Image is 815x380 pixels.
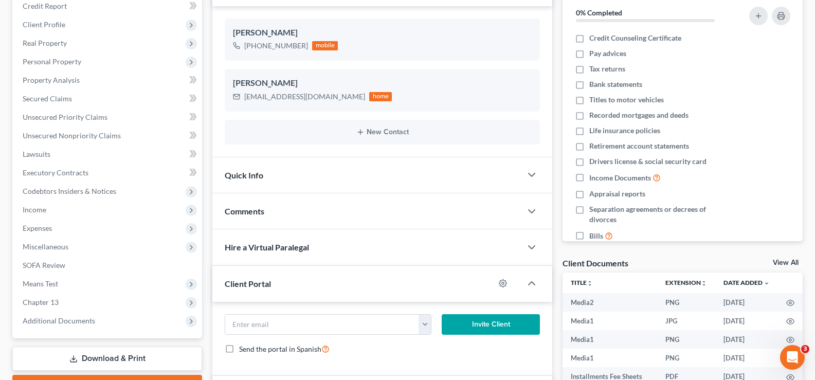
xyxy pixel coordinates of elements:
[23,76,80,84] span: Property Analysis
[657,330,715,349] td: PNG
[233,77,532,89] div: [PERSON_NAME]
[589,141,689,151] span: Retirement account statements
[657,349,715,367] td: PNG
[563,349,657,367] td: Media1
[12,347,202,371] a: Download & Print
[23,168,88,177] span: Executory Contracts
[563,312,657,330] td: Media1
[369,92,392,101] div: home
[701,280,707,286] i: unfold_more
[23,39,67,47] span: Real Property
[239,345,321,353] span: Send the portal in Spanish
[14,126,202,145] a: Unsecured Nonpriority Claims
[589,156,707,167] span: Drivers license & social security card
[665,279,707,286] a: Extensionunfold_more
[14,89,202,108] a: Secured Claims
[23,224,52,232] span: Expenses
[589,204,734,225] span: Separation agreements or decrees of divorces
[571,279,593,286] a: Titleunfold_more
[23,279,58,288] span: Means Test
[225,279,271,288] span: Client Portal
[225,315,419,334] input: Enter email
[589,231,603,241] span: Bills
[563,330,657,349] td: Media1
[589,64,625,74] span: Tax returns
[23,298,59,306] span: Chapter 13
[225,242,309,252] span: Hire a Virtual Paralegal
[442,314,540,335] button: Invite Client
[23,261,65,269] span: SOFA Review
[563,258,628,268] div: Client Documents
[23,57,81,66] span: Personal Property
[23,150,50,158] span: Lawsuits
[23,94,72,103] span: Secured Claims
[589,173,651,183] span: Income Documents
[14,108,202,126] a: Unsecured Priority Claims
[715,312,778,330] td: [DATE]
[589,189,645,199] span: Appraisal reports
[225,206,264,216] span: Comments
[14,145,202,164] a: Lawsuits
[657,293,715,312] td: PNG
[23,131,121,140] span: Unsecured Nonpriority Claims
[589,110,689,120] span: Recorded mortgages and deeds
[233,27,532,39] div: [PERSON_NAME]
[589,79,642,89] span: Bank statements
[576,8,622,17] strong: 0% Completed
[23,2,67,10] span: Credit Report
[657,312,715,330] td: JPG
[563,293,657,312] td: Media2
[23,316,95,325] span: Additional Documents
[14,164,202,182] a: Executory Contracts
[244,92,365,102] div: [EMAIL_ADDRESS][DOMAIN_NAME]
[14,256,202,275] a: SOFA Review
[23,20,65,29] span: Client Profile
[14,71,202,89] a: Property Analysis
[233,128,532,136] button: New Contact
[589,33,681,43] span: Credit Counseling Certificate
[589,48,626,59] span: Pay advices
[764,280,770,286] i: expand_more
[23,113,107,121] span: Unsecured Priority Claims
[244,41,308,51] div: [PHONE_NUMBER]
[23,205,46,214] span: Income
[589,95,664,105] span: Titles to motor vehicles
[780,345,805,370] iframe: Intercom live chat
[225,170,263,180] span: Quick Info
[23,187,116,195] span: Codebtors Insiders & Notices
[715,349,778,367] td: [DATE]
[312,41,338,50] div: mobile
[723,279,770,286] a: Date Added expand_more
[801,345,809,353] span: 3
[587,280,593,286] i: unfold_more
[773,259,799,266] a: View All
[589,125,660,136] span: Life insurance policies
[23,242,68,251] span: Miscellaneous
[715,293,778,312] td: [DATE]
[715,330,778,349] td: [DATE]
